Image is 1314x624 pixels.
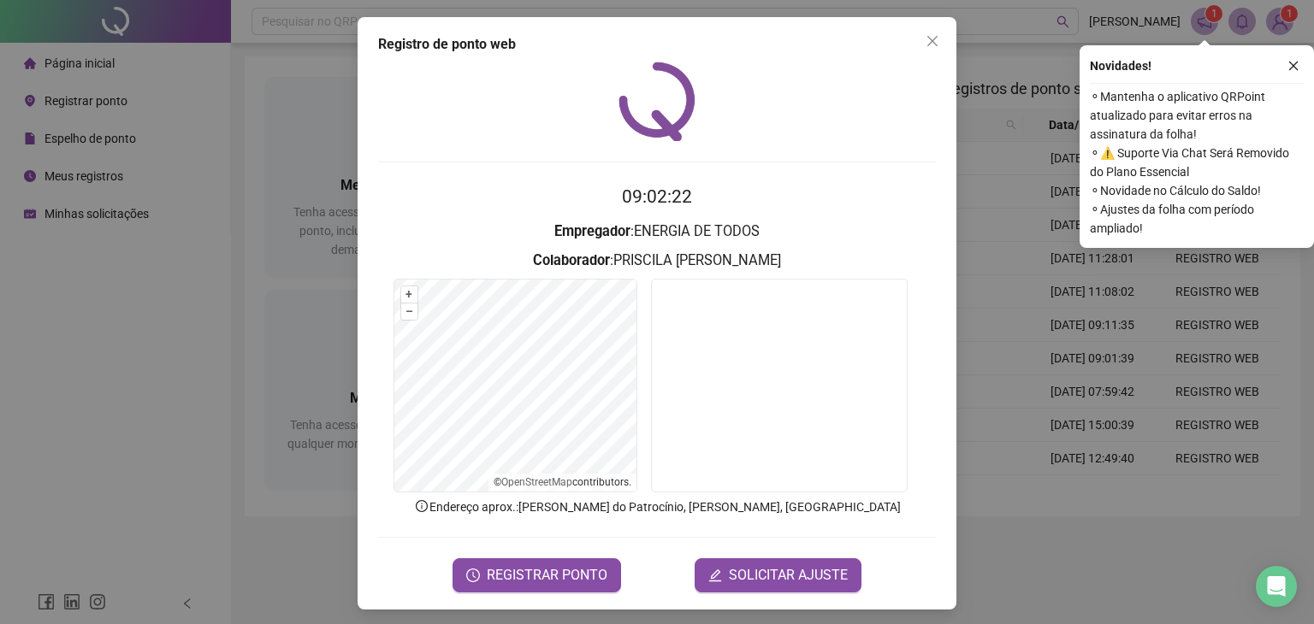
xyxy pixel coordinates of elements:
[619,62,695,141] img: QRPoint
[1090,56,1151,75] span: Novidades !
[695,558,861,592] button: editSOLICITAR AJUSTE
[414,498,429,514] span: info-circle
[926,34,939,48] span: close
[1256,566,1297,607] div: Open Intercom Messenger
[1090,181,1304,200] span: ⚬ Novidade no Cálculo do Saldo!
[494,476,631,488] li: © contributors.
[1090,200,1304,238] span: ⚬ Ajustes da folha com período ampliado!
[1287,60,1299,72] span: close
[453,558,621,592] button: REGISTRAR PONTO
[501,476,572,488] a: OpenStreetMap
[378,497,936,516] p: Endereço aprox. : [PERSON_NAME] do Patrocínio, [PERSON_NAME], [GEOGRAPHIC_DATA]
[729,565,848,586] span: SOLICITAR AJUSTE
[466,568,480,582] span: clock-circle
[919,27,946,55] button: Close
[554,223,630,239] strong: Empregador
[533,252,610,268] strong: Colaborador
[401,303,417,320] button: –
[378,250,936,272] h3: : PRISCILA [PERSON_NAME]
[378,221,936,243] h3: : ENERGIA DE TODOS
[1090,144,1304,181] span: ⚬ ⚠️ Suporte Via Chat Será Removido do Plano Essencial
[487,565,607,586] span: REGISTRAR PONTO
[378,34,936,55] div: Registro de ponto web
[622,186,692,207] time: 09:02:22
[401,286,417,303] button: +
[708,568,722,582] span: edit
[1090,87,1304,144] span: ⚬ Mantenha o aplicativo QRPoint atualizado para evitar erros na assinatura da folha!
